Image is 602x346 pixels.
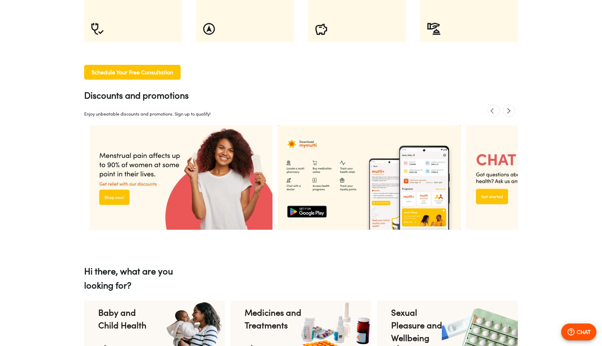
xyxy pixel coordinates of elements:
[84,88,211,102] p: Discounts and promotions
[98,306,156,332] p: Baby and Child Health
[84,68,181,74] a: Schedule Your Free Consultation
[89,125,272,230] img: Menstrual banner
[561,323,596,340] button: CHAT
[84,111,211,117] span: Enjoy unbeatable discounts and promotions. Sign up to qualify!
[84,264,518,292] p: Hi there, what are you looking for?
[503,105,515,117] span: next
[84,65,181,80] button: Schedule Your Free Consultation
[577,328,591,336] p: CHAT
[278,125,461,230] img: Mutti Mobile App
[391,306,449,332] p: Sexual Pleasure and Wellbeing
[245,306,302,332] p: Medicines and Treatments
[488,105,500,117] span: previous
[92,67,173,77] span: Schedule Your Free Consultation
